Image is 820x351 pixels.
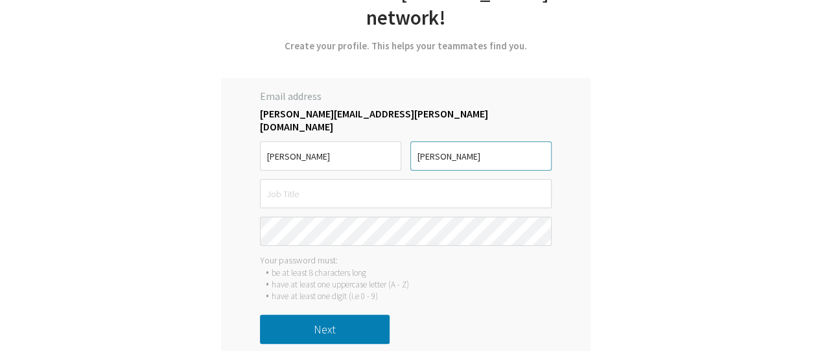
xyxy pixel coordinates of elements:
[272,267,366,278] div: be at least 8 characters long
[272,291,378,302] div: have at least one digit (i.e 0 - 9)
[260,254,552,266] div: Your password must:
[260,107,552,133] label: [PERSON_NAME][EMAIL_ADDRESS][PERSON_NAME][DOMAIN_NAME]
[260,141,401,171] input: First Name
[260,315,390,344] button: Next
[260,179,552,208] input: Job Title
[221,40,591,52] div: Create your profile. This helps your teammates find you.
[272,279,409,290] div: have at least one uppercase letter (A - Z)
[410,141,552,171] input: Last Name
[260,90,552,107] label: Email address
